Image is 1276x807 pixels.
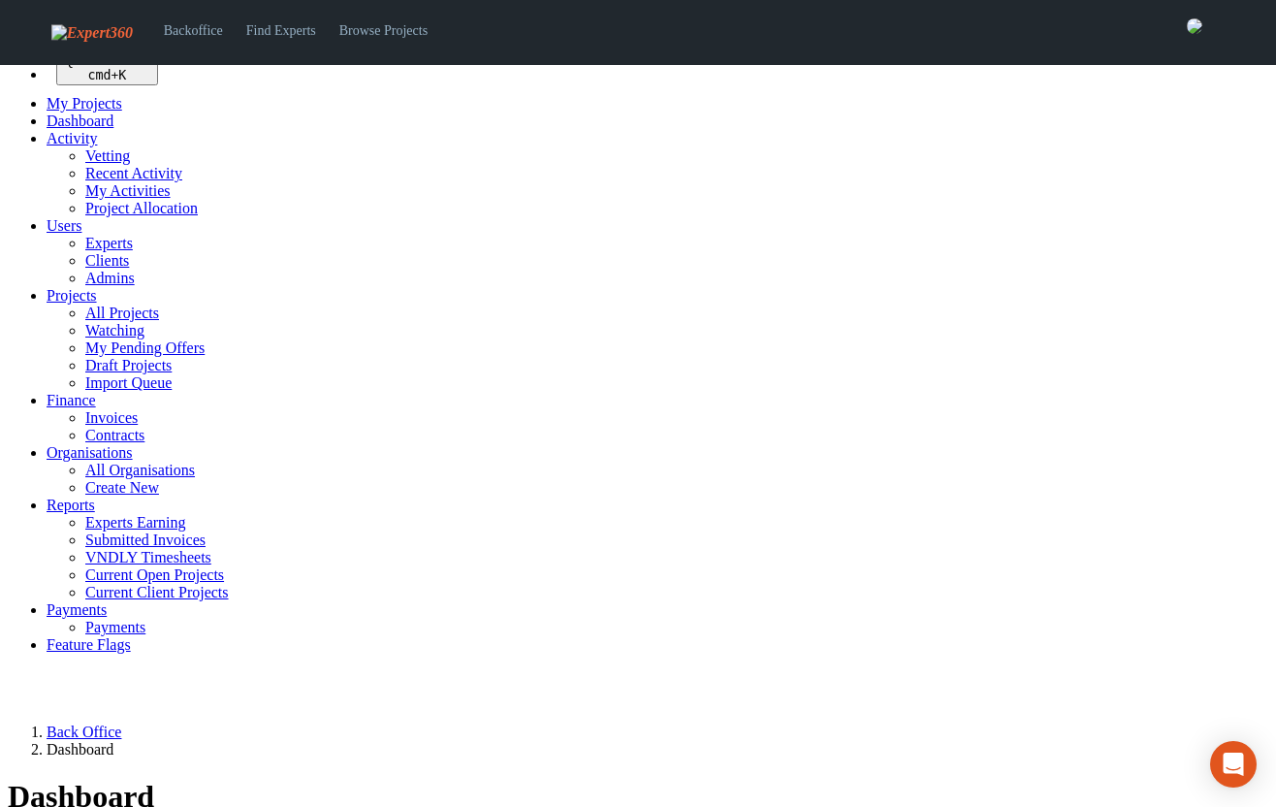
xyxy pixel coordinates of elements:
[47,724,121,740] a: Back Office
[85,462,195,478] a: All Organisations
[51,24,133,42] img: Expert360
[85,479,159,496] a: Create New
[85,235,133,251] a: Experts
[85,147,130,164] a: Vetting
[47,497,95,513] a: Reports
[85,584,229,600] a: Current Client Projects
[47,217,81,234] a: Users
[85,252,129,269] a: Clients
[47,287,97,304] a: Projects
[1187,18,1202,34] img: 0421c9a1-ac87-4857-a63f-b59ed7722763-normal.jpeg
[64,68,150,82] div: +
[118,68,126,82] kbd: K
[85,409,138,426] a: Invoices
[85,165,182,181] a: Recent Activity
[85,305,159,321] a: All Projects
[47,444,133,461] a: Organisations
[47,601,107,618] a: Payments
[85,182,171,199] a: My Activities
[85,427,144,443] a: Contracts
[85,270,135,286] a: Admins
[85,322,144,339] a: Watching
[85,339,205,356] a: My Pending Offers
[85,566,224,583] a: Current Open Projects
[85,200,198,216] a: Project Allocation
[1210,741,1257,788] div: Open Intercom Messenger
[47,130,97,146] a: Activity
[56,50,158,85] button: Quick search... cmd+K
[47,741,1268,759] li: Dashboard
[85,619,145,635] a: Payments
[87,68,111,82] kbd: cmd
[85,532,206,548] a: Submitted Invoices
[47,392,96,408] a: Finance
[85,549,211,565] a: VNDLY Timesheets
[47,113,113,129] a: Dashboard
[47,636,131,653] a: Feature Flags
[47,95,122,112] a: My Projects
[85,374,172,391] a: Import Queue
[85,357,172,373] a: Draft Projects
[85,514,186,531] a: Experts Earning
